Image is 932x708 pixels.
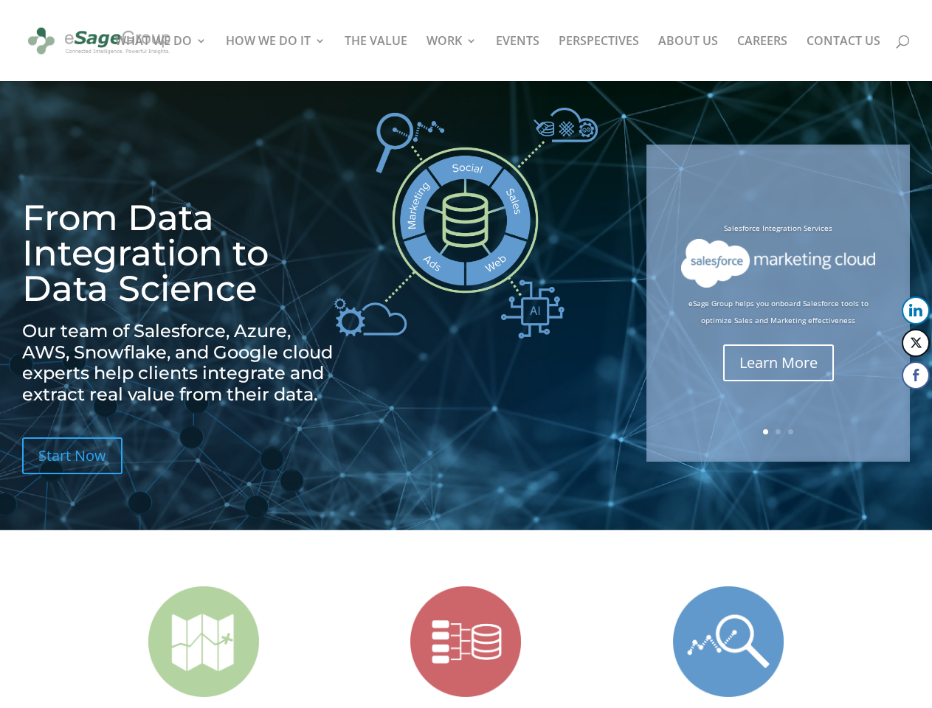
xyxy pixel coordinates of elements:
[22,321,338,413] h2: Our team of Salesforce, Azure, AWS, Snowflake, and Google cloud experts help clients integrate an...
[902,361,930,389] button: Facebook Share
[776,429,781,434] a: 2
[658,35,718,81] a: ABOUT US
[902,329,930,357] button: Twitter Share
[681,295,876,330] p: eSage Group helps you onboard Salesforce tools to optimize Sales and Marketing effectiveness
[496,35,539,81] a: EVENTS
[25,21,173,61] img: eSage Group
[345,35,407,81] a: THE VALUE
[902,296,930,324] button: LinkedIn Share
[737,35,787,81] a: CAREERS
[226,35,325,81] a: HOW WE DO IT
[807,35,880,81] a: CONTACT US
[22,437,122,474] a: Start Now
[427,35,477,81] a: WORK
[115,35,207,81] a: WHAT WE DO
[559,35,639,81] a: PERSPECTIVES
[724,223,832,233] a: Salesforce Integration Services
[788,429,793,434] a: 3
[22,200,338,313] h1: From Data Integration to Data Science
[723,344,834,381] a: Learn More
[763,429,768,434] a: 1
